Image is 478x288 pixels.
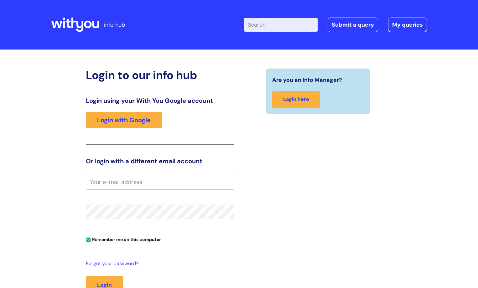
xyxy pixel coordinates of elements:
[86,68,234,82] h2: Login to our info hub
[86,97,234,104] h3: Login using your With You Google account
[86,157,234,165] h3: Or login with a different email account
[86,235,161,242] label: Remember me on this computer
[388,18,427,32] a: My queries
[244,18,318,32] input: Search
[86,112,162,128] a: Login with Google
[272,75,342,85] span: Are you an Info Manager?
[86,259,231,268] a: Forgot your password?
[86,234,234,244] div: You can uncheck this option if you're logging in from a shared device
[272,91,320,108] a: Login here
[104,20,125,30] p: info hub
[328,18,378,32] a: Submit a query
[86,238,91,242] input: Remember me on this computer
[86,175,234,189] input: Your e-mail address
